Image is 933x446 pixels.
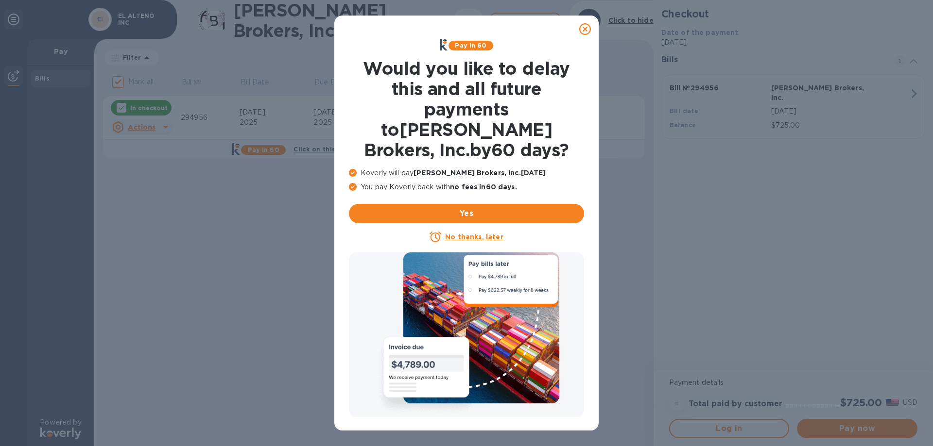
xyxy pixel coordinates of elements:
u: No thanks, later [445,233,503,241]
b: [PERSON_NAME] Brokers, Inc. [DATE] [414,169,546,177]
button: Yes [349,204,584,223]
p: You pay Koverly back with [349,182,584,192]
span: Yes [357,208,576,219]
h1: Would you like to delay this and all future payments to [PERSON_NAME] Brokers, Inc. by 60 days ? [349,58,584,160]
b: no fees in 60 days . [450,183,517,191]
b: Pay in 60 [455,42,486,49]
p: Koverly will pay [349,168,584,178]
